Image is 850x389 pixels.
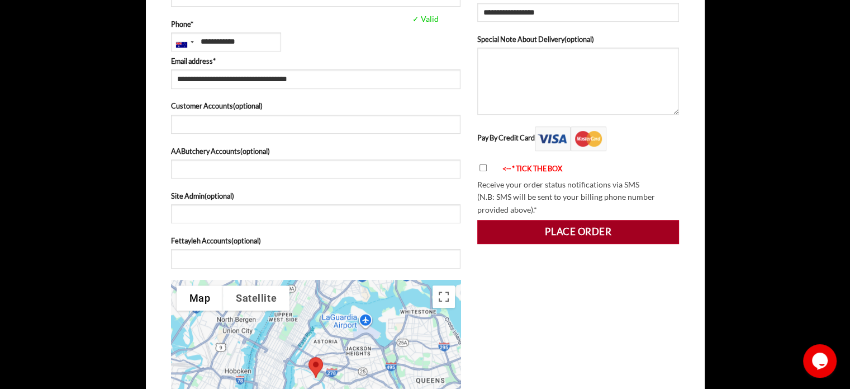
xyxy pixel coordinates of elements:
[502,164,562,173] font: <-- * TICK THE BOX
[477,220,680,243] button: Place order
[410,13,520,26] span: ✓ Valid
[477,133,606,142] label: Pay By Credit Card
[479,164,487,171] input: <-- * TICK THE BOX
[172,33,197,51] div: Australia: +61
[535,126,606,151] img: Pay By Credit Card
[171,18,460,30] label: Phone
[564,35,594,44] span: (optional)
[477,179,680,217] p: Receive your order status notifications via SMS (N.B: SMS will be sent to your billing phone numb...
[171,190,460,201] label: Site Admin
[231,236,261,245] span: (optional)
[477,34,680,45] label: Special Note About Delivery
[171,100,460,111] label: Customer Accounts
[171,235,460,246] label: Fettayleh Accounts
[171,55,460,67] label: Email address
[433,285,455,308] button: Toggle fullscreen view
[233,101,263,110] span: (optional)
[177,285,224,311] button: Show street map
[223,285,289,311] button: Show satellite imagery
[803,344,839,378] iframe: chat widget
[171,146,460,157] label: AAButchery Accounts
[205,191,234,200] span: (optional)
[240,147,270,156] span: (optional)
[492,166,502,174] img: arrow-blink.gif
